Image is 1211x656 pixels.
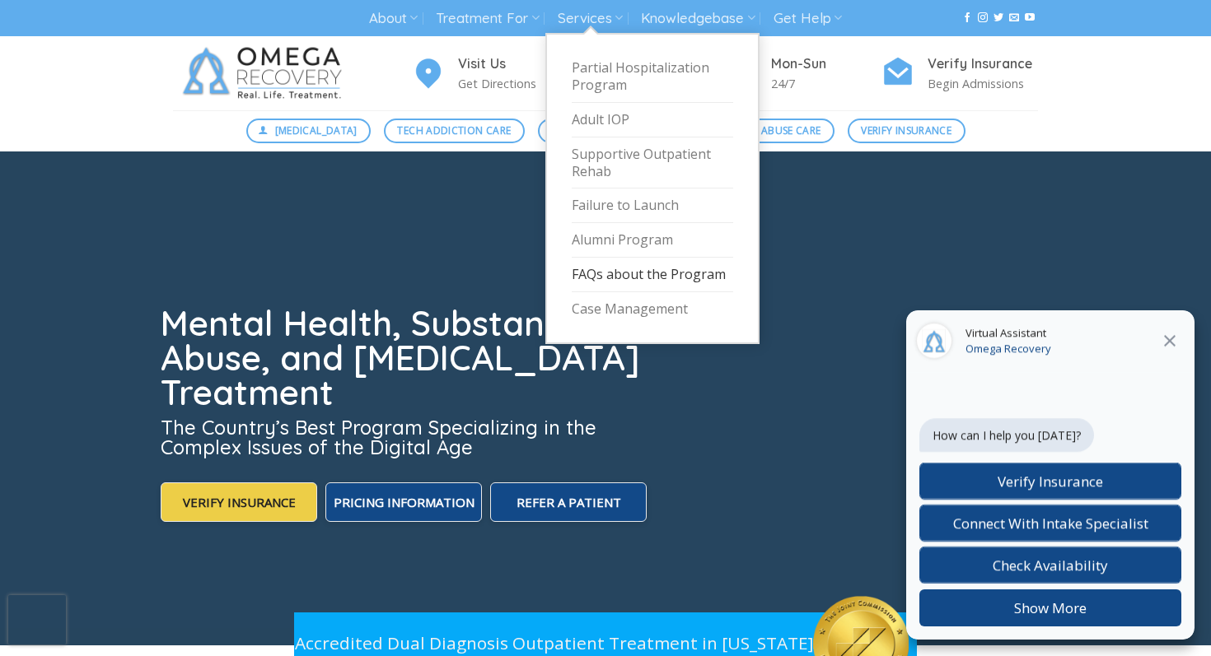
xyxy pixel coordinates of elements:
a: Verify Insurance Begin Admissions [881,54,1038,94]
a: Treatment For [436,3,539,34]
a: Visit Us Get Directions [412,54,568,94]
img: Omega Recovery [173,36,358,110]
span: [MEDICAL_DATA] [275,123,358,138]
a: Mental Health Care [538,119,674,143]
a: Alumni Program [572,223,733,258]
p: Begin Admissions [928,74,1038,93]
a: Follow on Facebook [962,12,972,24]
a: [MEDICAL_DATA] [246,119,372,143]
a: Verify Insurance [848,119,966,143]
p: Get Directions [458,74,568,93]
a: Case Management [572,292,733,326]
h4: Mon-Sun [771,54,881,75]
a: Supportive Outpatient Rehab [572,137,733,189]
a: About [369,3,418,34]
a: Tech Addiction Care [384,119,525,143]
h3: The Country’s Best Program Specializing in the Complex Issues of the Digital Age [161,417,650,457]
p: 24/7 [771,74,881,93]
span: Verify Insurance [861,123,951,138]
a: Partial Hospitalization Program [572,51,733,103]
h4: Visit Us [458,54,568,75]
a: Follow on Instagram [978,12,988,24]
a: Get Help [774,3,842,34]
a: Send us an email [1009,12,1019,24]
a: Failure to Launch [572,188,733,223]
h4: Verify Insurance [928,54,1038,75]
a: Follow on Twitter [994,12,1003,24]
a: FAQs about the Program [572,258,733,292]
iframe: reCAPTCHA [8,595,66,644]
a: Adult IOP [572,103,733,137]
a: Knowledgebase [641,3,755,34]
h1: Mental Health, Substance Abuse, and [MEDICAL_DATA] Treatment [161,306,650,410]
a: Services [558,3,623,34]
a: Substance Abuse Care [687,119,835,143]
span: Substance Abuse Care [700,123,821,138]
span: Tech Addiction Care [397,123,511,138]
a: Follow on YouTube [1025,12,1035,24]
